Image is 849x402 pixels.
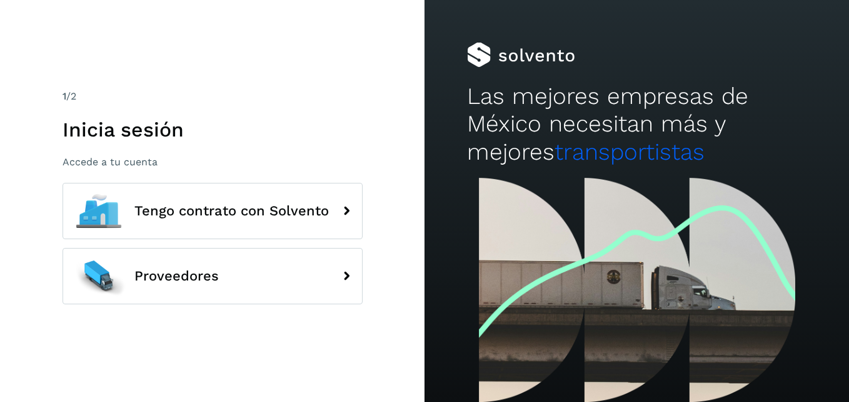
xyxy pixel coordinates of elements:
[467,83,806,166] h2: Las mejores empresas de México necesitan más y mejores
[134,204,329,219] span: Tengo contrato con Solvento
[555,138,705,165] span: transportistas
[63,248,363,304] button: Proveedores
[134,269,219,284] span: Proveedores
[63,183,363,239] button: Tengo contrato con Solvento
[63,118,363,142] h1: Inicia sesión
[63,90,66,102] span: 1
[63,156,363,168] p: Accede a tu cuenta
[63,89,363,104] div: /2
